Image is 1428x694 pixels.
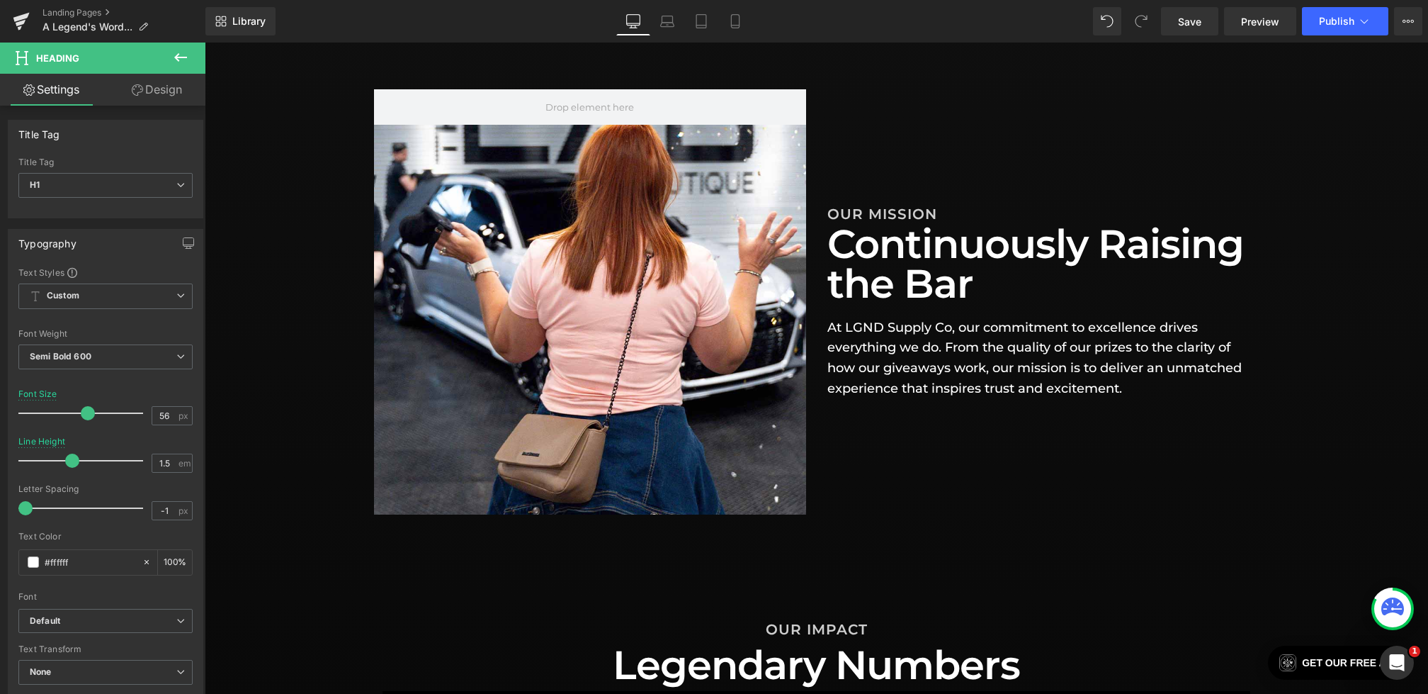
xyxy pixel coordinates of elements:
[1178,14,1201,29] span: Save
[1380,646,1414,680] iframe: Intercom live chat
[684,7,718,35] a: Tablet
[30,179,40,190] b: H1
[718,7,752,35] a: Mobile
[18,592,193,602] div: Font
[1241,14,1279,29] span: Preview
[158,550,192,575] div: %
[30,666,52,677] b: None
[30,351,91,362] b: Semi Bold 600
[18,329,193,339] div: Font Weight
[18,437,65,447] div: Line Height
[30,615,60,627] i: Default
[232,15,266,28] span: Library
[18,644,193,654] div: Text Transform
[45,554,135,570] input: Color
[11,581,130,640] iframe: Marketing Popup
[169,578,1055,597] h4: OUR IMPACT
[18,389,57,399] div: Font Size
[42,21,132,33] span: A Legend's Word...
[47,290,79,302] b: Custom
[106,74,208,106] a: Design
[1093,7,1121,35] button: Undo
[623,181,1055,261] h1: Continuously Raising the Bar
[1319,16,1354,27] span: Publish
[623,275,1055,357] p: At LGND Supply Co, our commitment to excellence drives everything we do. From the quality of our ...
[18,267,193,278] div: Text Styles
[178,411,191,420] span: px
[1097,612,1198,629] div: GET OUR FREE APP!
[650,7,684,35] a: Laptop
[18,157,193,167] div: Title Tag
[36,52,79,64] span: Heading
[623,163,1055,181] h4: OUR MISSION
[18,230,76,250] div: Typography
[178,506,191,515] span: px
[18,121,60,140] div: Title Tag
[205,7,276,35] a: New Library
[1224,7,1296,35] a: Preview
[178,459,191,468] span: em
[1409,646,1420,657] span: 1
[18,484,193,494] div: Letter Spacing
[1302,7,1388,35] button: Publish
[1127,7,1155,35] button: Redo
[42,7,205,18] a: Landing Pages
[616,7,650,35] a: Desktop
[1394,7,1422,35] button: More
[18,532,193,542] div: Text Color
[1075,612,1092,629] img: Logo
[169,597,1055,649] h1: Legendary Numbers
